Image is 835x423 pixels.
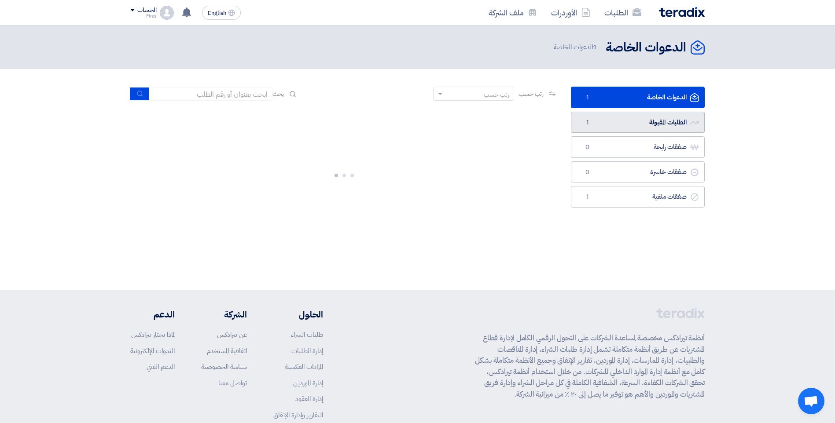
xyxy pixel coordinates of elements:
div: Firas [130,14,156,18]
a: سياسة الخصوصية [201,362,247,372]
span: بحث [272,89,284,98]
span: 1 [582,118,592,127]
img: Teradix logo [659,7,705,17]
a: إدارة الطلبات [291,346,323,356]
a: المزادات العكسية [285,362,323,372]
a: الأوردرات [544,2,597,23]
span: 0 [582,168,592,177]
li: الشركة [201,308,247,321]
a: التقارير وإدارة الإنفاق [273,410,323,420]
a: الطلبات [597,2,648,23]
a: صفقات خاسرة0 [571,161,705,183]
div: الحساب [137,7,156,14]
button: English [202,6,241,20]
a: طلبات الشراء [291,330,323,339]
a: الدعوات الخاصة1 [571,87,705,108]
span: 0 [582,143,592,152]
a: ملف الشركة [482,2,544,23]
span: English [208,10,226,16]
a: إدارة الموردين [293,378,323,388]
a: دردشة مفتوحة [798,388,824,414]
img: profile_test.png [160,6,174,20]
p: أنظمة تيرادكس مخصصة لمساعدة الشركات على التحول الرقمي الكامل لإدارة قطاع المشتريات عن طريق أنظمة ... [475,332,705,400]
span: الدعوات الخاصة [554,42,599,52]
span: 1 [593,42,597,52]
div: رتب حسب [484,90,509,99]
span: 1 [582,193,592,201]
a: اتفاقية المستخدم [207,346,247,356]
a: صفقات ملغية1 [571,186,705,208]
li: الدعم [130,308,175,321]
a: عن تيرادكس [217,330,247,339]
a: الدعم الفني [147,362,175,372]
a: صفقات رابحة0 [571,136,705,158]
a: لماذا تختار تيرادكس [131,330,175,339]
input: ابحث بعنوان أو رقم الطلب [149,88,272,101]
a: الطلبات المقبولة1 [571,112,705,133]
li: الحلول [273,308,323,321]
a: تواصل معنا [218,378,247,388]
a: إدارة العقود [295,394,323,404]
a: الندوات الإلكترونية [130,346,175,356]
span: 1 [582,93,592,102]
span: رتب حسب [519,89,544,98]
h2: الدعوات الخاصة [606,39,686,56]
